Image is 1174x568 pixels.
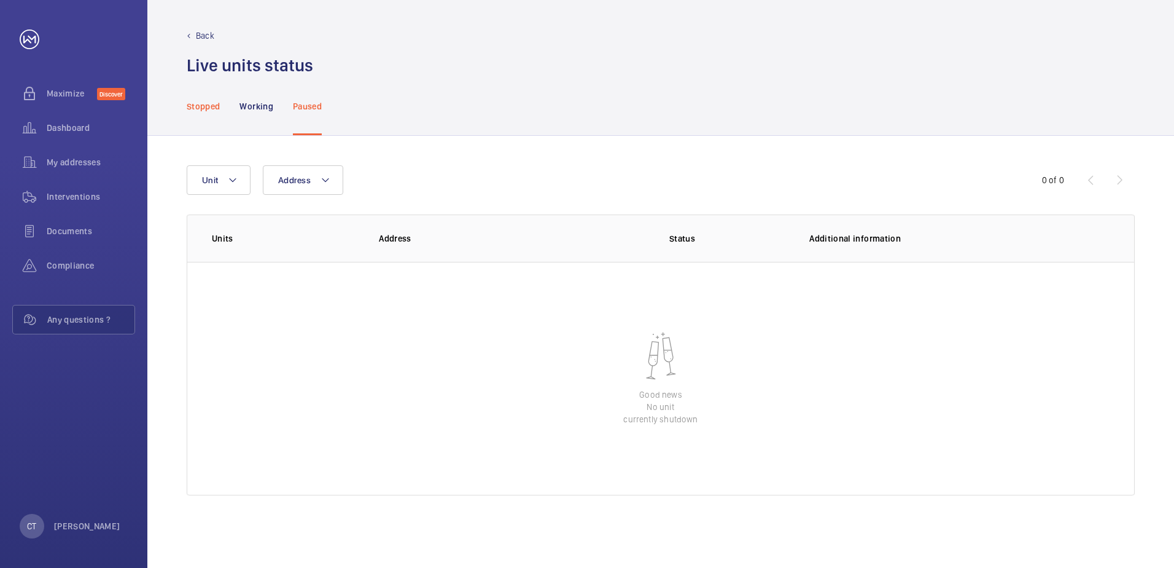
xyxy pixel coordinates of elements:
[47,225,135,237] span: Documents
[623,389,698,425] p: Good news No unit currently shutdown
[583,232,781,245] p: Status
[47,87,97,100] span: Maximize
[27,520,36,532] p: CT
[47,259,135,272] span: Compliance
[278,175,311,185] span: Address
[47,156,135,168] span: My addresses
[187,100,220,112] p: Stopped
[187,54,313,77] h1: Live units status
[47,191,135,203] span: Interventions
[212,232,359,245] p: Units
[293,100,322,112] p: Paused
[809,232,1110,245] p: Additional information
[47,122,135,134] span: Dashboard
[263,165,343,195] button: Address
[239,100,273,112] p: Working
[202,175,218,185] span: Unit
[54,520,120,532] p: [PERSON_NAME]
[1042,174,1064,186] div: 0 of 0
[47,314,134,326] span: Any questions ?
[187,165,251,195] button: Unit
[196,30,214,42] p: Back
[379,232,574,245] p: Address
[97,88,125,100] span: Discover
